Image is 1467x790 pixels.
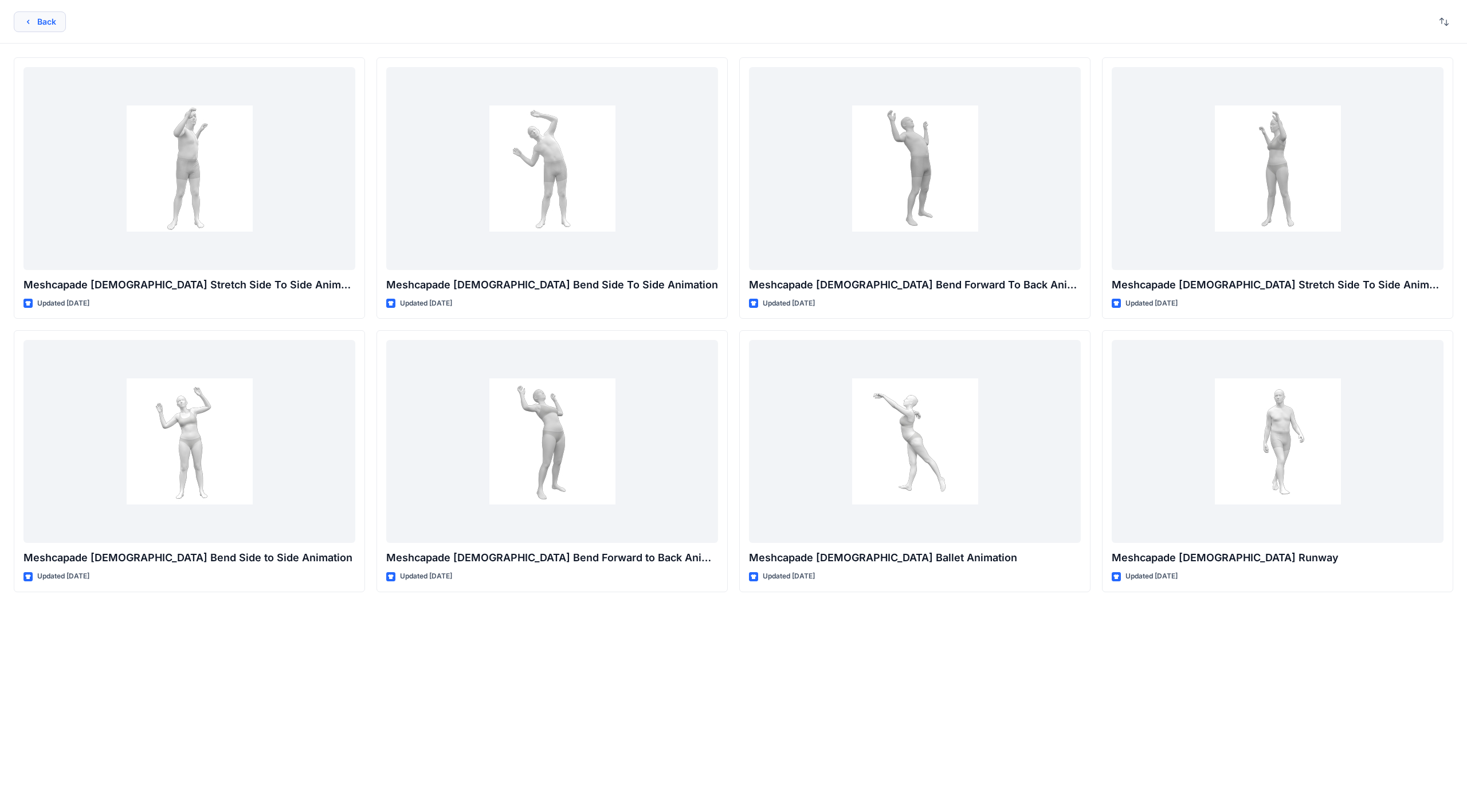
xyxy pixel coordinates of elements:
[23,340,355,543] a: Meshcapade Female Bend Side to Side Animation
[763,298,815,310] p: Updated [DATE]
[1112,67,1444,270] a: Meshcapade Female Stretch Side To Side Animation
[23,67,355,270] a: Meshcapade Male Stretch Side To Side Animation
[1112,277,1444,293] p: Meshcapade [DEMOGRAPHIC_DATA] Stretch Side To Side Animation
[1125,298,1178,310] p: Updated [DATE]
[23,277,355,293] p: Meshcapade [DEMOGRAPHIC_DATA] Stretch Side To Side Animation
[400,298,452,310] p: Updated [DATE]
[1112,550,1444,566] p: Meshcapade [DEMOGRAPHIC_DATA] Runway
[386,277,718,293] p: Meshcapade [DEMOGRAPHIC_DATA] Bend Side To Side Animation
[23,550,355,566] p: Meshcapade [DEMOGRAPHIC_DATA] Bend Side to Side Animation
[749,550,1081,566] p: Meshcapade [DEMOGRAPHIC_DATA] Ballet Animation
[749,340,1081,543] a: Meshcapade Female Ballet Animation
[386,550,718,566] p: Meshcapade [DEMOGRAPHIC_DATA] Bend Forward to Back Animation
[37,570,89,582] p: Updated [DATE]
[763,570,815,582] p: Updated [DATE]
[386,340,718,543] a: Meshcapade Female Bend Forward to Back Animation
[400,570,452,582] p: Updated [DATE]
[1125,570,1178,582] p: Updated [DATE]
[749,67,1081,270] a: Meshcapade Male Bend Forward To Back Animation
[386,67,718,270] a: Meshcapade Male Bend Side To Side Animation
[749,277,1081,293] p: Meshcapade [DEMOGRAPHIC_DATA] Bend Forward To Back Animation
[14,11,66,32] button: Back
[37,298,89,310] p: Updated [DATE]
[1112,340,1444,543] a: Meshcapade Male Runway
